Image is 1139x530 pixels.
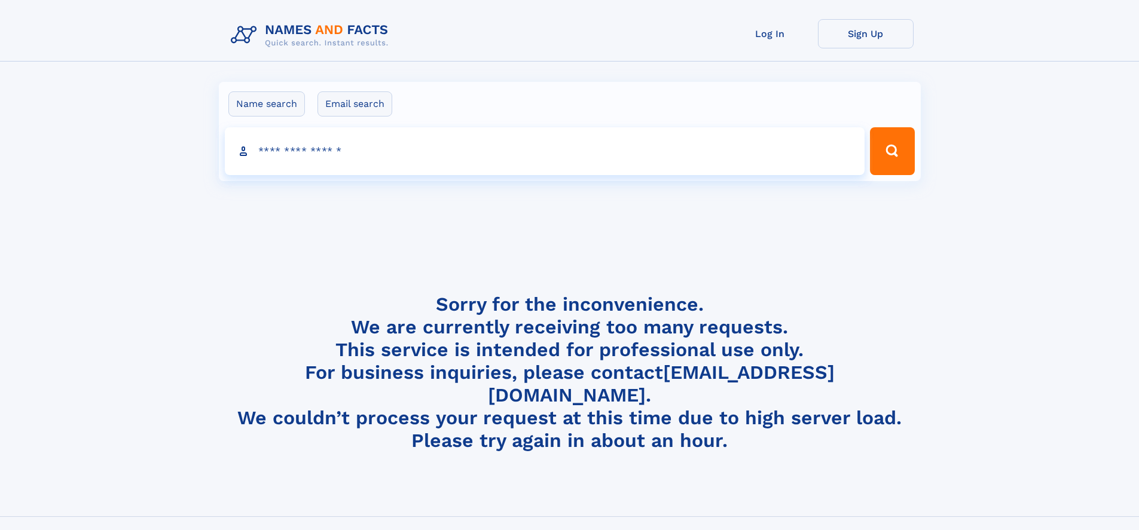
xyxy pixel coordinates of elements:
[226,19,398,51] img: Logo Names and Facts
[722,19,818,48] a: Log In
[818,19,914,48] a: Sign Up
[870,127,914,175] button: Search Button
[228,91,305,117] label: Name search
[317,91,392,117] label: Email search
[225,127,865,175] input: search input
[226,293,914,452] h4: Sorry for the inconvenience. We are currently receiving too many requests. This service is intend...
[488,361,835,406] a: [EMAIL_ADDRESS][DOMAIN_NAME]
